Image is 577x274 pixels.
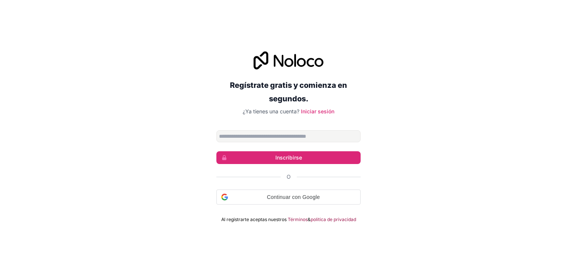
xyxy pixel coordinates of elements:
[275,154,302,161] font: Inscribirse
[308,217,311,222] font: &
[287,173,291,180] font: O
[243,108,299,114] font: ¿Ya tienes una cuenta?
[311,217,356,223] a: política de privacidad
[216,130,361,142] input: Dirección de correo electrónico
[301,108,334,114] a: Iniciar sesión
[216,190,361,205] div: Continuar con Google
[267,194,320,200] font: Continuar con Google
[288,217,308,223] a: Términos
[216,151,361,164] button: Inscribirse
[221,217,287,222] font: Al registrarte aceptas nuestros
[288,217,308,222] font: Términos
[230,81,347,103] font: Regístrate gratis y comienza en segundos.
[311,217,356,222] font: política de privacidad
